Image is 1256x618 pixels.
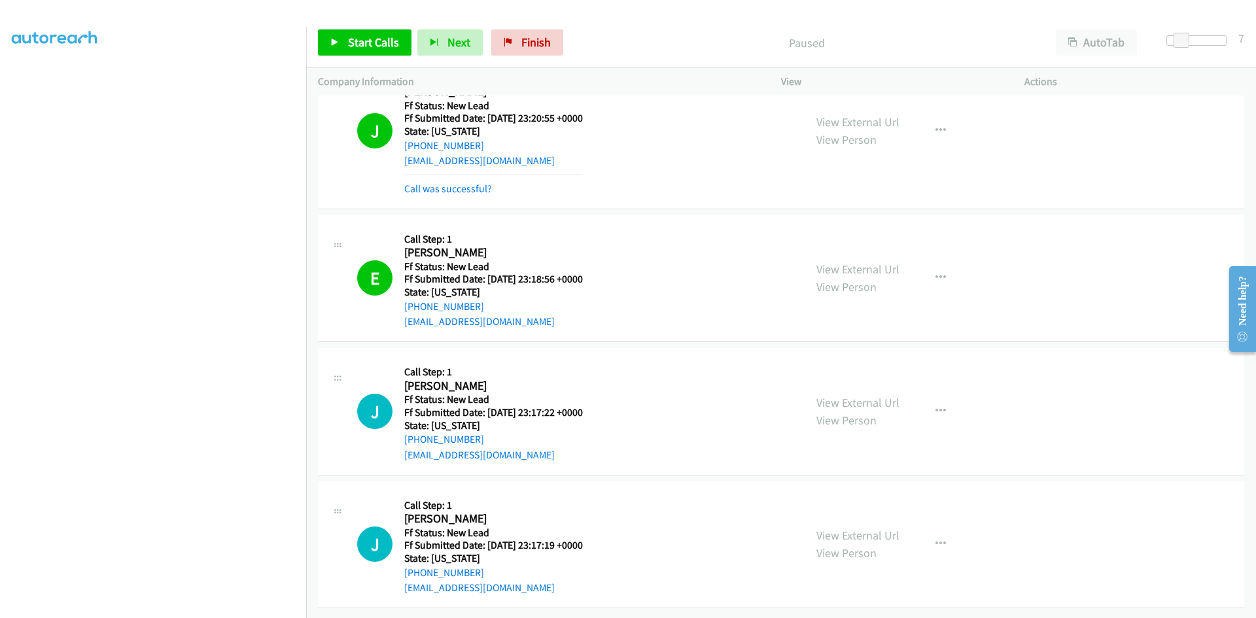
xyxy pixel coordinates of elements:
h5: Call Step: 1 [404,233,583,246]
h5: State: [US_STATE] [404,419,583,432]
a: [EMAIL_ADDRESS][DOMAIN_NAME] [404,154,555,167]
button: Next [417,29,483,56]
a: Call was successful? [404,182,492,195]
h2: [PERSON_NAME] [404,511,583,526]
h5: Ff Submitted Date: [DATE] 23:20:55 +0000 [404,112,583,125]
a: View External Url [816,262,899,277]
button: AutoTab [1056,29,1137,56]
h5: Call Step: 1 [404,499,583,512]
h1: J [357,113,392,148]
h5: Ff Status: New Lead [404,393,583,406]
h5: Call Step: 1 [404,366,583,379]
a: View Person [816,413,877,428]
span: Next [447,35,470,50]
a: [PHONE_NUMBER] [404,139,484,152]
p: Paused [581,34,1032,52]
h2: [PERSON_NAME] [404,379,583,394]
h1: J [357,394,392,429]
h1: E [357,260,392,296]
a: [PHONE_NUMBER] [404,433,484,445]
h1: J [357,526,392,562]
div: 7 [1238,29,1244,47]
a: View Person [816,545,877,560]
a: [PHONE_NUMBER] [404,300,484,313]
a: [EMAIL_ADDRESS][DOMAIN_NAME] [404,449,555,461]
h5: Ff Submitted Date: [DATE] 23:17:22 +0000 [404,406,583,419]
h5: Ff Status: New Lead [404,526,583,540]
a: View Person [816,279,877,294]
a: View External Url [816,395,899,410]
div: The call is yet to be attempted [357,394,392,429]
a: View Person [816,132,877,147]
a: View External Url [816,114,899,129]
h2: [PERSON_NAME] [404,245,583,260]
h5: Ff Submitted Date: [DATE] 23:17:19 +0000 [404,539,583,552]
span: Finish [521,35,551,50]
a: [EMAIL_ADDRESS][DOMAIN_NAME] [404,315,555,328]
p: Actions [1024,74,1244,90]
a: [PHONE_NUMBER] [404,566,484,579]
a: Start Calls [318,29,411,56]
h5: Ff Status: New Lead [404,260,583,273]
span: Start Calls [348,35,399,50]
h5: Ff Submitted Date: [DATE] 23:18:56 +0000 [404,273,583,286]
a: [EMAIL_ADDRESS][DOMAIN_NAME] [404,581,555,594]
a: View External Url [816,528,899,543]
p: View [781,74,1001,90]
a: Finish [491,29,563,56]
h5: State: [US_STATE] [404,286,583,299]
h5: Ff Status: New Lead [404,99,583,112]
iframe: Resource Center [1218,257,1256,361]
h5: State: [US_STATE] [404,552,583,565]
h5: State: [US_STATE] [404,125,583,138]
div: The call is yet to be attempted [357,526,392,562]
p: Company Information [318,74,758,90]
